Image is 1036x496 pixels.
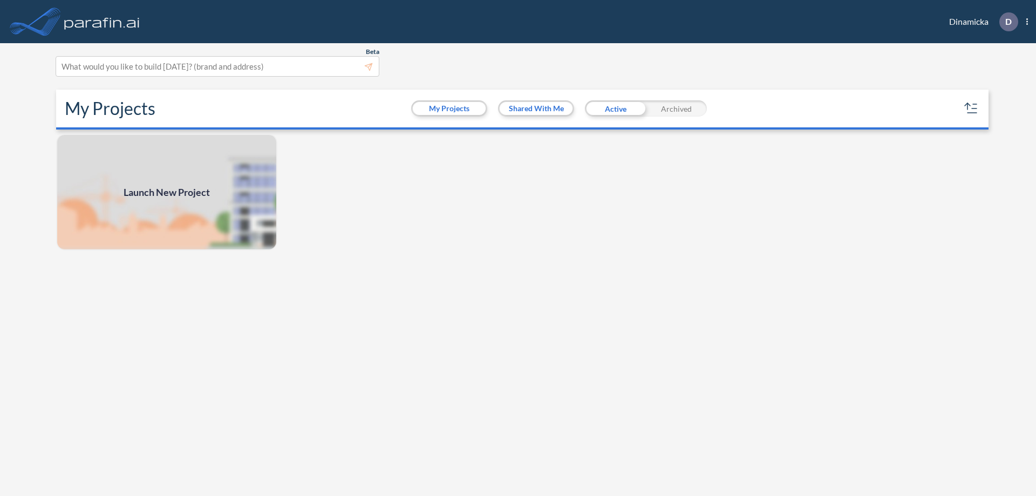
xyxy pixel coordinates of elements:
[585,100,646,117] div: Active
[1005,17,1012,26] p: D
[366,47,379,56] span: Beta
[56,134,277,250] a: Launch New Project
[65,98,155,119] h2: My Projects
[62,11,142,32] img: logo
[646,100,707,117] div: Archived
[413,102,486,115] button: My Projects
[56,134,277,250] img: add
[933,12,1028,31] div: Dinamicka
[124,185,210,200] span: Launch New Project
[963,100,980,117] button: sort
[500,102,572,115] button: Shared With Me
